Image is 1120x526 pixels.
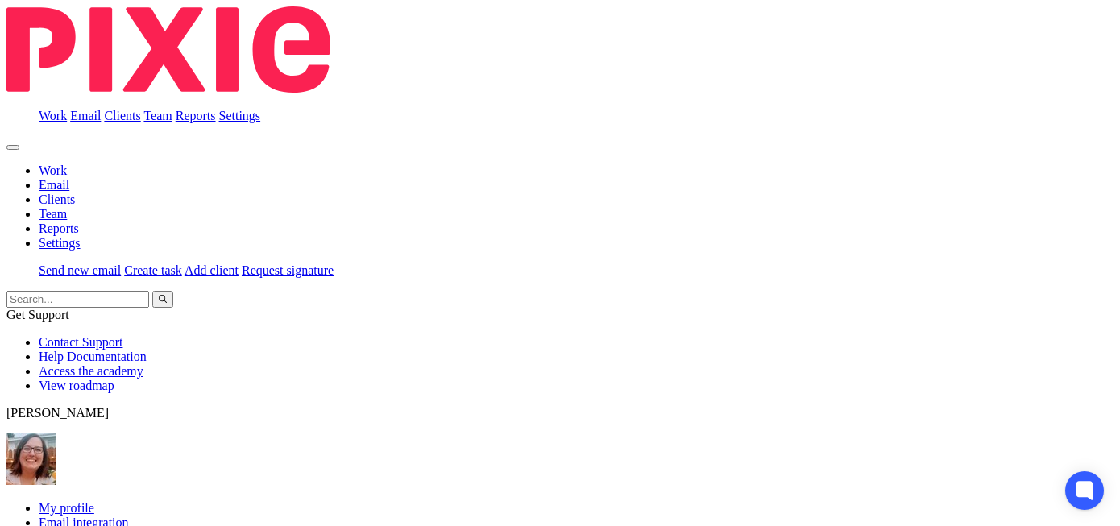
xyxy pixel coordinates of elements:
[39,335,122,349] a: Contact Support
[104,109,140,122] a: Clients
[39,263,121,277] a: Send new email
[39,164,67,177] a: Work
[39,350,147,363] a: Help Documentation
[39,379,114,392] a: View roadmap
[39,222,79,235] a: Reports
[176,109,216,122] a: Reports
[6,291,149,308] input: Search
[6,6,330,93] img: Pixie
[6,308,69,321] span: Get Support
[185,263,239,277] a: Add client
[39,193,75,206] a: Clients
[6,406,1114,420] p: [PERSON_NAME]
[219,109,261,122] a: Settings
[143,109,172,122] a: Team
[39,178,69,192] a: Email
[70,109,101,122] a: Email
[39,109,67,122] a: Work
[6,433,56,485] img: LB%20Reg%20Headshot%208-2-23.jpg
[39,364,143,378] a: Access the academy
[242,263,334,277] a: Request signature
[124,263,182,277] a: Create task
[152,291,173,308] button: Search
[39,501,94,515] a: My profile
[39,236,81,250] a: Settings
[39,207,67,221] a: Team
